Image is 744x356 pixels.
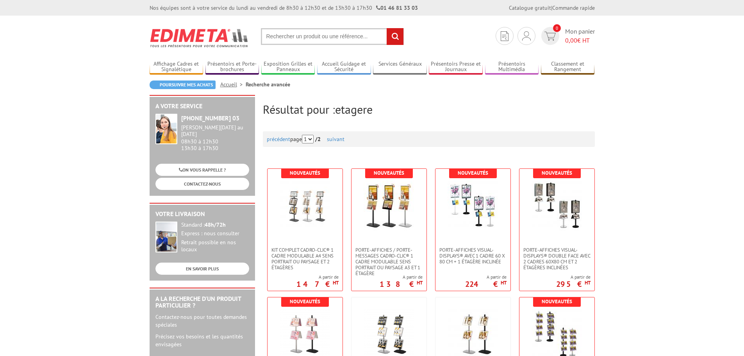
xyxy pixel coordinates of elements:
a: Commande rapide [552,4,595,11]
h2: A la recherche d'un produit particulier ? [155,295,249,309]
span: A partir de [465,274,507,280]
img: widget-service.jpg [155,114,177,144]
span: etagere [335,102,373,117]
li: Recherche avancée [246,81,290,88]
p: 224 € [465,282,507,286]
strong: / [315,136,325,143]
sup: HT [417,279,423,286]
a: Présentoirs Multimédia [485,61,539,73]
sup: HT [333,279,339,286]
a: Affichage Cadres et Signalétique [150,61,203,73]
a: Porte-affiches / Porte-messages Cadro-Clic® 1 cadre modulable sens portrait ou paysage A3 et 1 ét... [351,247,426,276]
strong: 01 46 81 33 03 [376,4,418,11]
span: € HT [565,36,595,45]
b: Nouveautés [542,170,572,176]
span: A partir de [556,274,591,280]
div: 08h30 à 12h30 13h30 à 17h30 [181,124,249,151]
span: Kit complet cadro-Clic® 1 cadre modulable A4 sens portrait ou paysage et 2 étagères [271,247,339,270]
img: Porte-affiches Visual-Displays® double face avec 2 cadres 60x80 cm et 2 étagères inclinées [532,181,582,231]
input: rechercher [387,28,403,45]
span: 0 [553,24,561,32]
a: Présentoirs et Porte-brochures [205,61,259,73]
a: Poursuivre mes achats [150,81,216,89]
h2: A votre service [155,103,249,110]
a: Exposition Grilles et Panneaux [261,61,315,73]
img: Edimeta [150,23,249,52]
b: Nouveautés [290,170,320,176]
a: devis rapide 0 Mon panier 0,00€ HT [539,27,595,45]
span: Porte-affiches / Porte-messages Cadro-Clic® 1 cadre modulable sens portrait ou paysage A3 et 1 ét... [355,247,423,276]
div: [PERSON_NAME][DATE] au [DATE] [181,124,249,138]
a: Présentoirs Presse et Journaux [429,61,483,73]
div: | [509,4,595,12]
p: 147 € [296,282,339,286]
a: Catalogue gratuit [509,4,551,11]
a: Services Généraux [373,61,427,73]
sup: HT [585,279,591,286]
div: Standard : [181,222,249,229]
span: Mon panier [565,27,595,45]
div: Express : nous consulter [181,230,249,237]
img: Porte-affiches / Porte-messages Cadro-Clic® 1 cadre modulable sens portrait ou paysage A3 et 1 ét... [364,181,414,231]
a: EN SAVOIR PLUS [155,263,249,275]
span: A partir de [380,274,423,280]
span: 0,00 [565,36,577,44]
a: CONTACTEZ-NOUS [155,178,249,190]
a: Classement et Rangement [541,61,595,73]
sup: HT [501,279,507,286]
span: PORTE-AFFICHES VISUAL-DISPLAYS® AVEC 1 CADRE 60 X 80 CM + 1 ÉTAGÈRE INCLINÉE [439,247,507,265]
img: widget-livraison.jpg [155,222,177,252]
b: Nouveautés [542,298,572,305]
div: Retrait possible en nos locaux [181,239,249,253]
p: 138 € [380,282,423,286]
a: ON VOUS RAPPELLE ? [155,164,249,176]
p: Contactez-nous pour toutes demandes spéciales [155,313,249,329]
img: devis rapide [544,32,556,41]
b: Nouveautés [290,298,320,305]
h2: Votre livraison [155,211,249,218]
b: Nouveautés [374,170,404,176]
a: Accueil Guidage et Sécurité [317,61,371,73]
img: Kit complet cadro-Clic® 1 cadre modulable A4 sens portrait ou paysage et 2 étagères [280,181,330,231]
p: Précisez vos besoins et les quantités envisagées [155,333,249,348]
div: page [267,131,591,147]
span: A partir de [296,274,339,280]
span: Porte-affiches Visual-Displays® double face avec 2 cadres 60x80 cm et 2 étagères inclinées [523,247,591,270]
strong: 48h/72h [205,221,226,228]
img: PORTE-AFFICHES VISUAL-DISPLAYS® AVEC 1 CADRE 60 X 80 CM + 1 ÉTAGÈRE INCLINÉE [448,181,498,231]
img: devis rapide [501,31,508,41]
b: Nouveautés [458,170,488,176]
img: devis rapide [522,31,531,41]
p: 295 € [556,282,591,286]
a: précédent [267,136,290,143]
a: PORTE-AFFICHES VISUAL-DISPLAYS® AVEC 1 CADRE 60 X 80 CM + 1 ÉTAGÈRE INCLINÉE [435,247,510,265]
a: suivant [327,136,344,143]
span: 2 [318,136,321,143]
a: Kit complet cadro-Clic® 1 cadre modulable A4 sens portrait ou paysage et 2 étagères [268,247,343,270]
input: Rechercher un produit ou une référence... [261,28,404,45]
strong: [PHONE_NUMBER] 03 [181,114,239,122]
div: Nos équipes sont à votre service du lundi au vendredi de 8h30 à 12h30 et de 13h30 à 17h30 [150,4,418,12]
h2: Résultat pour : [263,103,595,116]
a: Accueil [220,81,246,88]
a: Porte-affiches Visual-Displays® double face avec 2 cadres 60x80 cm et 2 étagères inclinées [519,247,594,270]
